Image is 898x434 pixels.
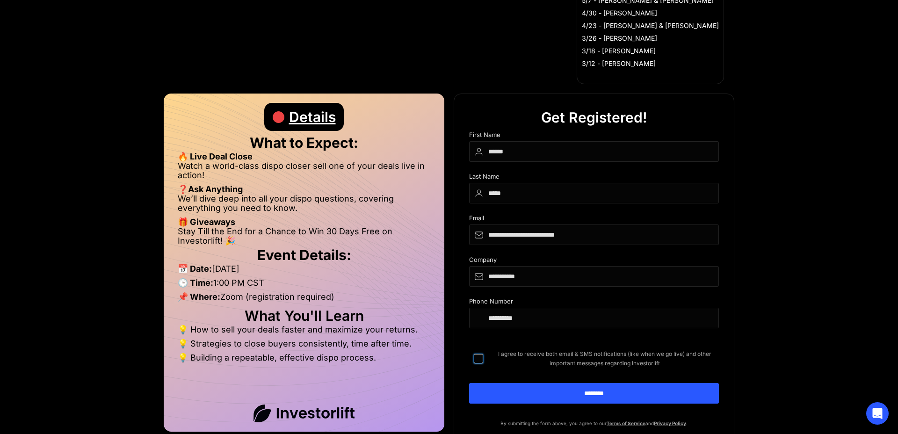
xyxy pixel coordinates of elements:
[491,349,719,368] span: I agree to receive both email & SMS notifications (like when we go live) and other important mess...
[541,103,647,131] div: Get Registered!
[469,131,719,419] form: DIspo Day Main Form
[469,173,719,183] div: Last Name
[469,419,719,428] p: By submitting the form above, you agree to our and .
[178,292,220,302] strong: 📌 Where:
[469,256,719,266] div: Company
[178,194,430,217] li: We’ll dive deep into all your dispo questions, covering everything you need to know.
[178,339,430,353] li: 💡 Strategies to close buyers consistently, time after time.
[178,278,213,288] strong: 🕒 Time:
[607,420,645,426] a: Terms of Service
[257,246,351,263] strong: Event Details:
[178,227,430,246] li: Stay Till the End for a Chance to Win 30 Days Free on Investorlift! 🎉
[178,184,243,194] strong: ❓Ask Anything
[250,134,358,151] strong: What to Expect:
[178,311,430,320] h2: What You'll Learn
[469,131,719,141] div: First Name
[178,264,430,278] li: [DATE]
[469,298,719,308] div: Phone Number
[178,325,430,339] li: 💡 How to sell your deals faster and maximize your returns.
[178,292,430,306] li: Zoom (registration required)
[469,215,719,224] div: Email
[178,278,430,292] li: 1:00 PM CST
[178,152,253,161] strong: 🔥 Live Deal Close
[289,103,336,131] div: Details
[654,420,686,426] a: Privacy Policy
[178,161,430,185] li: Watch a world-class dispo closer sell one of your deals live in action!
[866,402,889,425] div: Open Intercom Messenger
[178,353,430,362] li: 💡 Building a repeatable, effective dispo process.
[178,264,212,274] strong: 📅 Date:
[178,217,235,227] strong: 🎁 Giveaways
